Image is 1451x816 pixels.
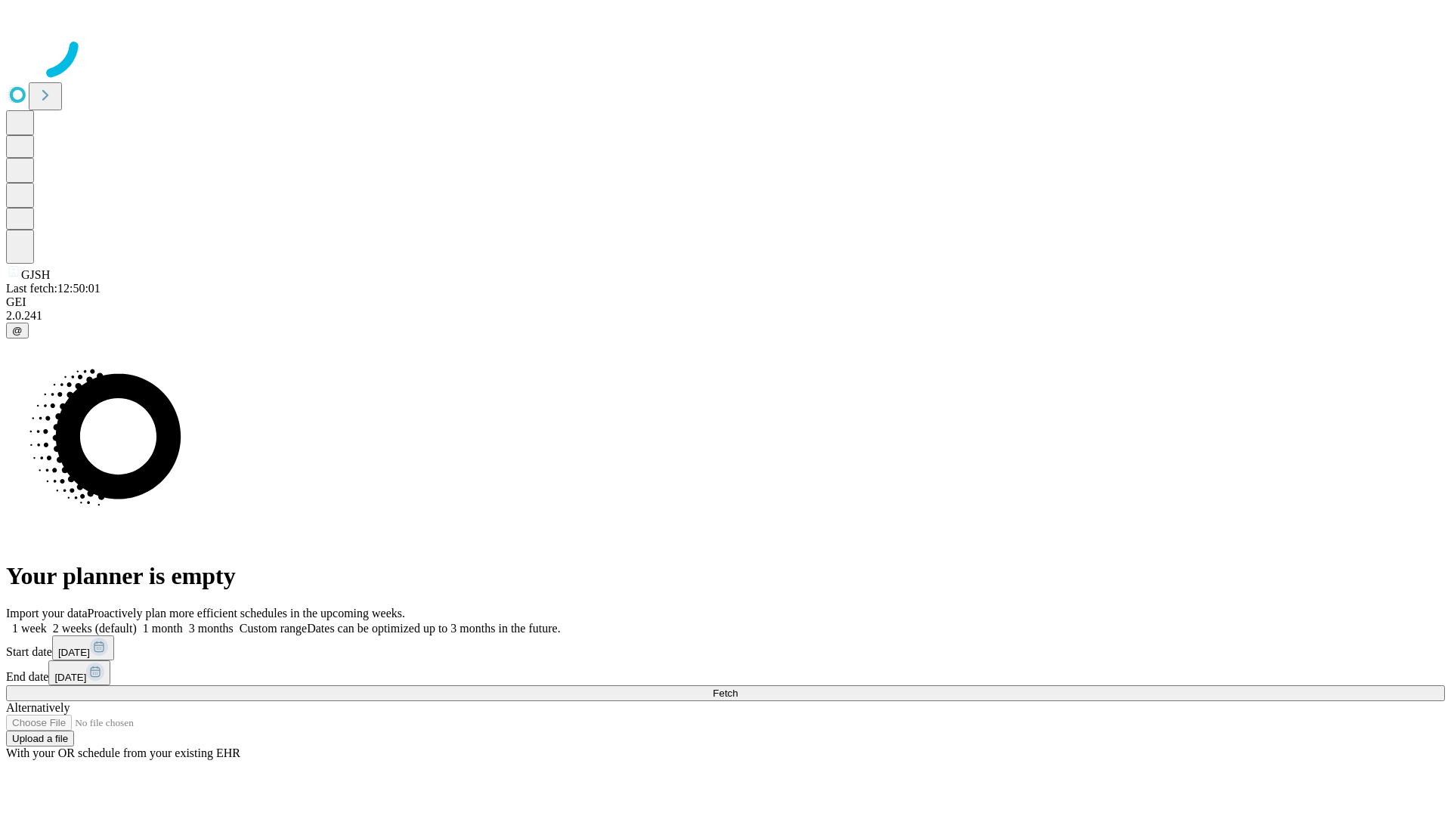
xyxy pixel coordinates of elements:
[6,746,240,759] span: With your OR schedule from your existing EHR
[6,607,88,620] span: Import your data
[52,635,114,660] button: [DATE]
[6,562,1445,590] h1: Your planner is empty
[6,323,29,338] button: @
[143,622,183,635] span: 1 month
[88,607,405,620] span: Proactively plan more efficient schedules in the upcoming weeks.
[6,685,1445,701] button: Fetch
[58,647,90,658] span: [DATE]
[189,622,234,635] span: 3 months
[6,660,1445,685] div: End date
[6,701,70,714] span: Alternatively
[12,622,47,635] span: 1 week
[12,325,23,336] span: @
[240,622,307,635] span: Custom range
[6,295,1445,309] div: GEI
[6,635,1445,660] div: Start date
[6,731,74,746] button: Upload a file
[713,688,738,699] span: Fetch
[21,268,50,281] span: GJSH
[53,622,137,635] span: 2 weeks (default)
[6,282,101,295] span: Last fetch: 12:50:01
[48,660,110,685] button: [DATE]
[6,309,1445,323] div: 2.0.241
[54,672,86,683] span: [DATE]
[307,622,560,635] span: Dates can be optimized up to 3 months in the future.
